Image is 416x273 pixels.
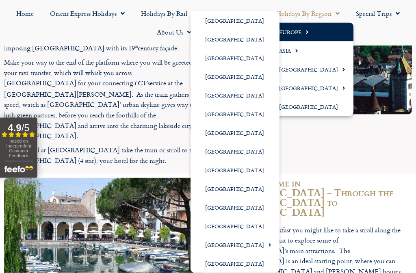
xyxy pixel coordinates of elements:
a: Home [8,4,42,23]
h2: Day 2 – Free time in [GEOGRAPHIC_DATA] - Through the [GEOGRAPHIC_DATA] to [GEOGRAPHIC_DATA] [212,178,412,217]
p: Make your way to the end of the platform where you will be greeted by your taxi transfer, which w... [4,57,204,141]
ul: Europe [191,11,279,273]
a: [GEOGRAPHIC_DATA] [191,105,279,123]
a: Orient Express Holidays [42,4,133,23]
a: [GEOGRAPHIC_DATA] [191,67,279,86]
p: Upon arrival at [GEOGRAPHIC_DATA] take the tram or stroll to the [GEOGRAPHIC_DATA] (4 star), your... [4,145,204,166]
a: Asia [268,41,353,60]
a: [GEOGRAPHIC_DATA] [191,142,279,161]
a: [GEOGRAPHIC_DATA] [191,217,279,236]
a: [GEOGRAPHIC_DATA] [191,180,279,198]
a: [GEOGRAPHIC_DATA] [268,60,353,79]
a: [GEOGRAPHIC_DATA] [191,198,279,217]
a: Holidays by Region [268,4,348,23]
a: [GEOGRAPHIC_DATA] [268,97,353,116]
a: Luxury Trains [204,4,268,23]
a: [GEOGRAPHIC_DATA] [191,30,279,49]
a: [GEOGRAPHIC_DATA] [191,49,279,67]
nav: Menu [4,4,412,41]
em: TGV [133,78,148,89]
a: [GEOGRAPHIC_DATA] [191,86,279,105]
a: [GEOGRAPHIC_DATA] [268,79,353,97]
a: Special Trips [348,4,408,23]
a: Holidays by Rail [133,4,204,23]
a: Europe [268,23,353,41]
a: [GEOGRAPHIC_DATA] [191,254,279,273]
sup: th [135,44,138,49]
a: [GEOGRAPHIC_DATA] [191,11,279,30]
a: [GEOGRAPHIC_DATA] [191,161,279,180]
a: About Us [149,23,199,41]
a: [GEOGRAPHIC_DATA] [191,236,279,254]
a: [GEOGRAPHIC_DATA] [191,123,279,142]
